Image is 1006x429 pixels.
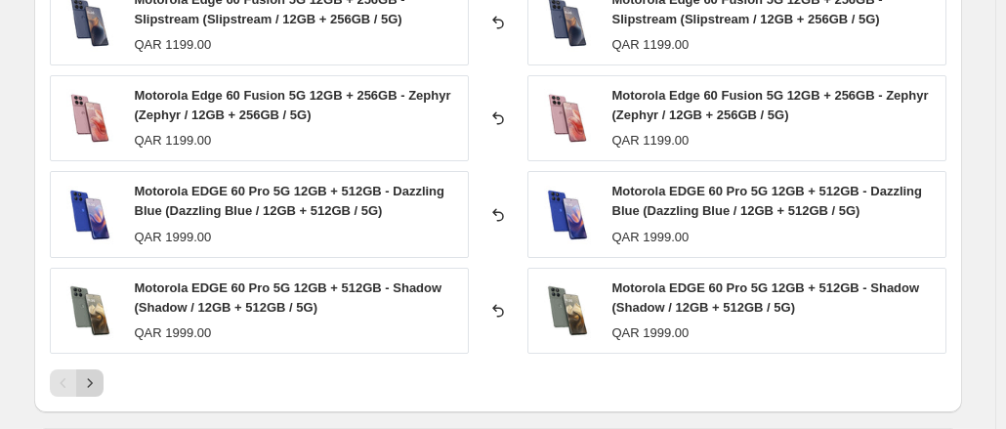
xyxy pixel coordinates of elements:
[612,35,690,55] div: QAR 1199.00
[135,35,212,55] div: QAR 1199.00
[135,228,212,247] div: QAR 1999.00
[61,281,119,340] img: MOTO-PB7X0039AE-EDGE-60-Pro-Shadow-12_512-PHONE-XT2507-1-AE-SD-DS-RTL_77ff39f4-6478-4418-80a9-e04...
[135,88,451,122] span: Motorola Edge 60 Fusion 5G 12GB + 256GB - Zephyr (Zephyr / 12GB + 256GB / 5G)
[612,228,690,247] div: QAR 1999.00
[612,280,920,315] span: Motorola EDGE 60 Pro 5G 12GB + 512GB - Shadow (Shadow / 12GB + 512GB / 5G)
[612,323,690,343] div: QAR 1999.00
[61,89,119,148] img: MOTO-PB7E0008AE-EDGE-60-Fusion-Zephyr-12_256-PHONE-XT2503-4-AE-ZP-DS-RTL_714c5412-414f-496c-906b-...
[612,184,923,218] span: Motorola EDGE 60 Pro 5G 12GB + 512GB - Dazzling Blue (Dazzling Blue / 12GB + 512GB / 5G)
[135,131,212,150] div: QAR 1199.00
[538,281,597,340] img: MOTO-PB7X0039AE-EDGE-60-Pro-Shadow-12_512-PHONE-XT2507-1-AE-SD-DS-RTL_77ff39f4-6478-4418-80a9-e04...
[50,369,104,397] nav: Pagination
[538,186,597,244] img: MOTO-PB7X0040AE-EDGE-60-Pro-Dazzling-Blue-12_512-PHONE-XT2507-1-AE-DB-DS-RTL_0e06b5a7-0c36-4e44-b...
[612,131,690,150] div: QAR 1199.00
[135,280,442,315] span: Motorola EDGE 60 Pro 5G 12GB + 512GB - Shadow (Shadow / 12GB + 512GB / 5G)
[61,186,119,244] img: MOTO-PB7X0040AE-EDGE-60-Pro-Dazzling-Blue-12_512-PHONE-XT2507-1-AE-DB-DS-RTL_0e06b5a7-0c36-4e44-b...
[135,184,445,218] span: Motorola EDGE 60 Pro 5G 12GB + 512GB - Dazzling Blue (Dazzling Blue / 12GB + 512GB / 5G)
[135,323,212,343] div: QAR 1999.00
[612,88,929,122] span: Motorola Edge 60 Fusion 5G 12GB + 256GB - Zephyr (Zephyr / 12GB + 256GB / 5G)
[538,89,597,148] img: MOTO-PB7E0008AE-EDGE-60-Fusion-Zephyr-12_256-PHONE-XT2503-4-AE-ZP-DS-RTL_714c5412-414f-496c-906b-...
[76,369,104,397] button: Next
